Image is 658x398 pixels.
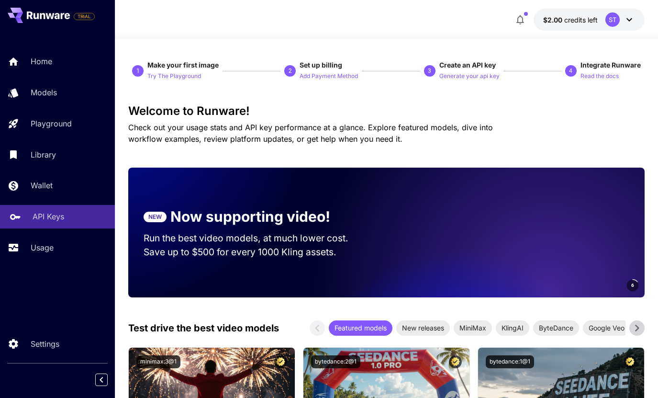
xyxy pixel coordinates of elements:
[128,123,493,144] span: Check out your usage stats and API key performance at a glance. Explore featured models, dive int...
[128,321,279,335] p: Test drive the best video models
[580,70,619,81] button: Read the docs
[33,211,64,222] p: API Keys
[631,282,634,289] span: 6
[329,320,392,336] div: Featured models
[311,355,360,368] button: bytedance:2@1
[128,104,644,118] h3: Welcome to Runware!
[486,355,534,368] button: bytedance:1@1
[329,323,392,333] span: Featured models
[144,245,367,259] p: Save up to $500 for every 1000 Kling assets.
[144,231,367,245] p: Run the best video models, at much lower cost.
[300,70,358,81] button: Add Payment Method
[543,15,598,25] div: $2.00
[136,67,140,75] p: 1
[583,323,630,333] span: Google Veo
[533,323,579,333] span: ByteDance
[102,371,115,388] div: Collapse sidebar
[583,320,630,336] div: Google Veo
[147,61,219,69] span: Make your first image
[300,72,358,81] p: Add Payment Method
[31,180,53,191] p: Wallet
[543,16,564,24] span: $2.00
[624,355,636,368] button: Certified Model – Vetted for best performance and includes a commercial license.
[95,374,108,386] button: Collapse sidebar
[31,87,57,98] p: Models
[31,338,59,350] p: Settings
[454,320,492,336] div: MiniMax
[428,67,431,75] p: 3
[289,67,292,75] p: 2
[396,320,450,336] div: New releases
[496,320,529,336] div: KlingAI
[533,320,579,336] div: ByteDance
[74,11,95,22] span: Add your payment card to enable full platform functionality.
[31,242,54,253] p: Usage
[454,323,492,333] span: MiniMax
[147,72,201,81] p: Try The Playground
[534,9,645,31] button: $2.00ST
[147,70,201,81] button: Try The Playground
[496,323,529,333] span: KlingAI
[580,61,641,69] span: Integrate Runware
[439,61,496,69] span: Create an API key
[31,56,52,67] p: Home
[136,355,180,368] button: minimax:3@1
[31,149,56,160] p: Library
[605,12,620,27] div: ST
[569,67,572,75] p: 4
[31,118,72,129] p: Playground
[449,355,462,368] button: Certified Model – Vetted for best performance and includes a commercial license.
[170,206,330,227] p: Now supporting video!
[580,72,619,81] p: Read the docs
[74,13,94,20] span: TRIAL
[439,70,500,81] button: Generate your api key
[439,72,500,81] p: Generate your api key
[300,61,342,69] span: Set up billing
[274,355,287,368] button: Certified Model – Vetted for best performance and includes a commercial license.
[148,213,162,221] p: NEW
[396,323,450,333] span: New releases
[564,16,598,24] span: credits left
